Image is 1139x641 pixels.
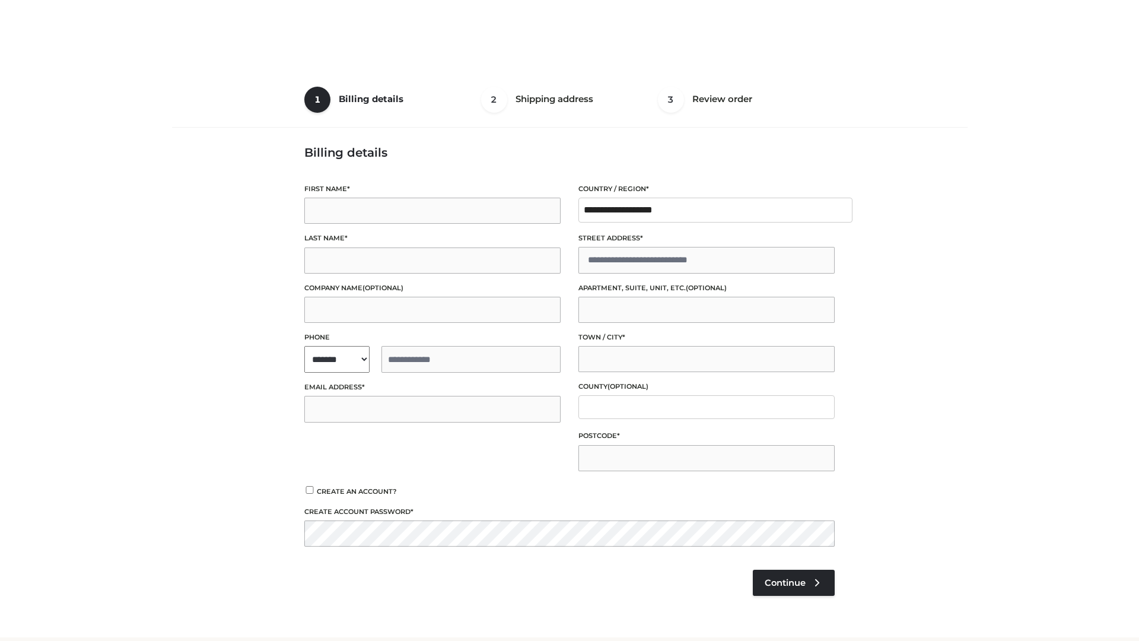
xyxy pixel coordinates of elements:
span: 3 [658,87,684,113]
a: Continue [753,570,835,596]
label: Email address [304,382,561,393]
label: Create account password [304,506,835,518]
span: Shipping address [516,93,593,104]
label: Postcode [578,430,835,442]
span: (optional) [686,284,727,292]
input: Create an account? [304,486,315,494]
label: Town / City [578,332,835,343]
label: First name [304,183,561,195]
label: Street address [578,233,835,244]
h3: Billing details [304,145,835,160]
span: Continue [765,577,806,588]
span: 2 [481,87,507,113]
label: County [578,381,835,392]
span: Billing details [339,93,403,104]
span: (optional) [362,284,403,292]
span: Review order [692,93,752,104]
label: Country / Region [578,183,835,195]
label: Company name [304,283,561,294]
span: 1 [304,87,330,113]
label: Last name [304,233,561,244]
label: Apartment, suite, unit, etc. [578,283,835,294]
span: Create an account? [317,487,397,496]
label: Phone [304,332,561,343]
span: (optional) [607,382,648,391]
